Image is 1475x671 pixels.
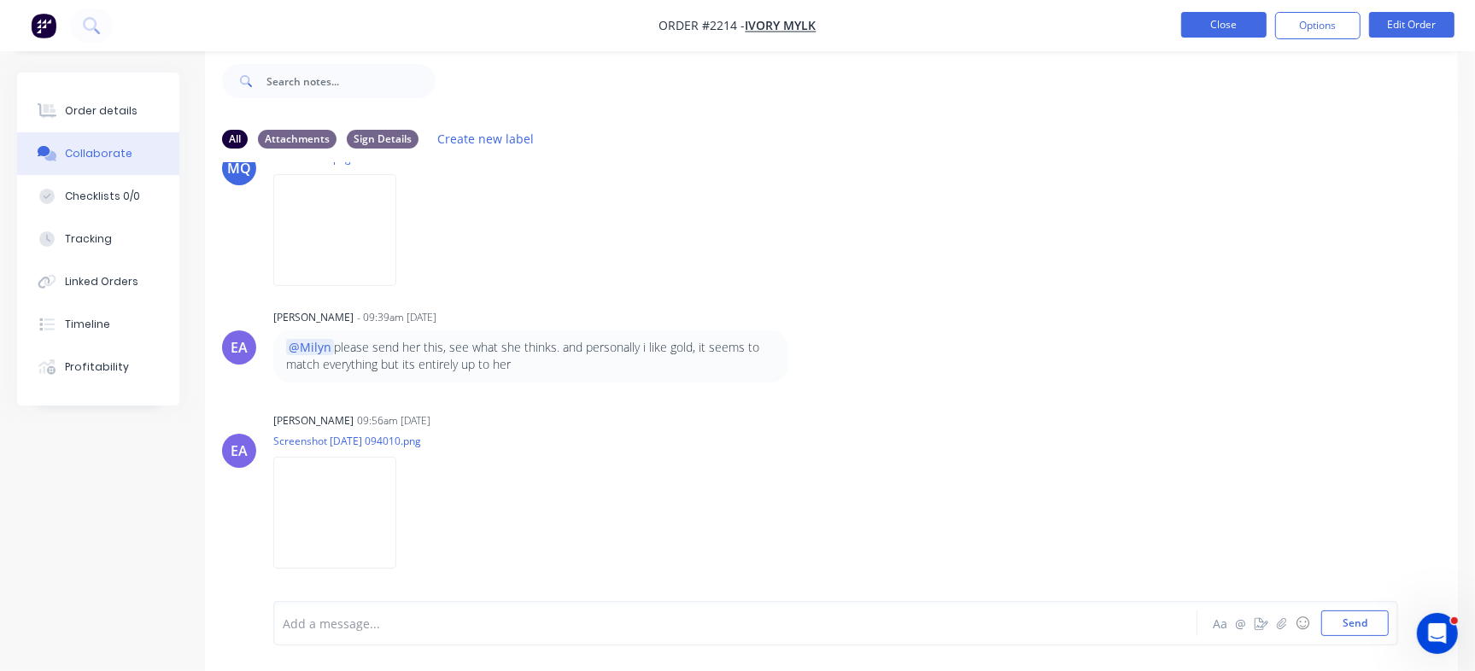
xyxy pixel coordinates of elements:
span: @Milyn [286,339,334,355]
button: @ [1231,613,1251,633]
div: Attachments [258,130,337,149]
div: [PERSON_NAME] [273,310,354,325]
div: Order details [65,103,138,119]
button: Aa [1210,613,1231,633]
button: Checklists 0/0 [17,175,179,218]
div: Sign Details [347,130,419,149]
button: Edit Order [1369,12,1455,38]
div: EA [231,337,248,358]
div: EA [231,441,248,461]
button: Tracking [17,218,179,260]
p: Screenshot [DATE] 094010.png [273,434,421,448]
button: Send [1321,610,1389,636]
div: MQ [227,158,251,178]
div: All [222,130,248,149]
input: Search notes... [266,64,436,98]
a: Ivory Mylk [746,18,817,34]
div: Tracking [65,231,112,247]
button: Collaborate [17,132,179,175]
button: Order details [17,90,179,132]
div: Collaborate [65,146,132,161]
div: [PERSON_NAME] [273,413,354,429]
button: Timeline [17,303,179,346]
img: Factory [31,13,56,38]
div: Checklists 0/0 [65,189,140,204]
span: Order #2214 - [659,18,746,34]
iframe: Intercom live chat [1417,613,1458,654]
div: Timeline [65,317,110,332]
div: - 09:39am [DATE] [357,310,436,325]
div: 09:56am [DATE] [357,413,430,429]
button: Options [1275,12,1361,39]
p: please send her this, see what she thinks. and personally i like gold, it seems to match everythi... [286,339,776,374]
div: Linked Orders [65,274,138,289]
button: ☺ [1292,613,1313,633]
button: Create new label [429,127,543,150]
div: Profitability [65,359,129,375]
button: Linked Orders [17,260,179,303]
button: Profitability [17,346,179,388]
button: Close [1181,12,1267,38]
